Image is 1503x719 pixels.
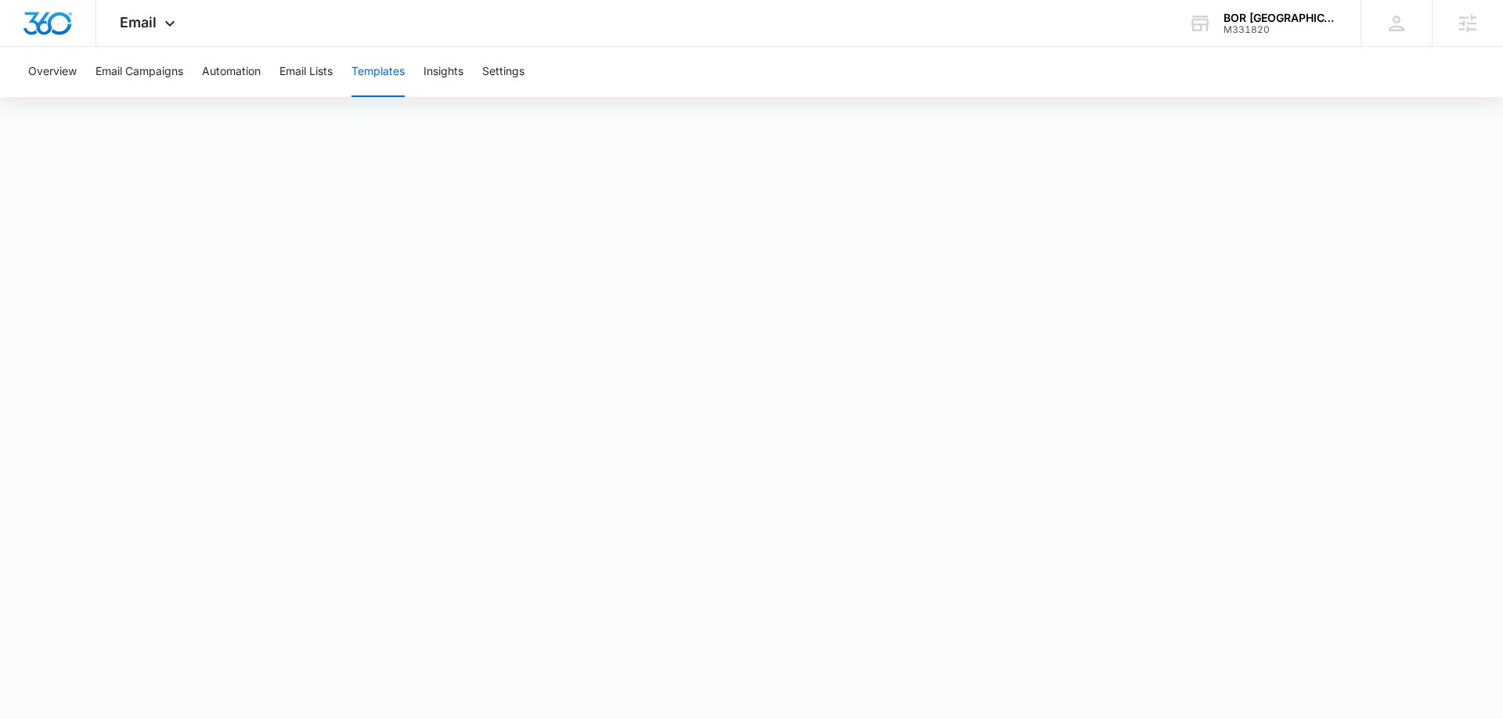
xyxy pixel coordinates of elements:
[202,47,261,97] button: Automation
[424,47,463,97] button: Insights
[120,14,157,31] span: Email
[279,47,333,97] button: Email Lists
[28,47,77,97] button: Overview
[482,47,524,97] button: Settings
[96,47,183,97] button: Email Campaigns
[1224,24,1338,35] div: account id
[351,47,405,97] button: Templates
[1224,12,1338,24] div: account name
